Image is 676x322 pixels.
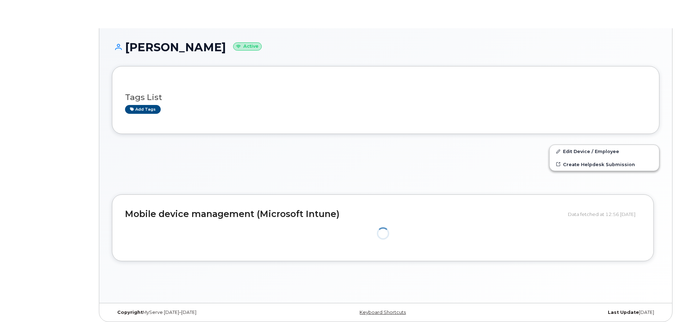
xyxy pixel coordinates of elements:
[360,310,406,315] a: Keyboard Shortcuts
[117,310,143,315] strong: Copyright
[233,42,262,51] small: Active
[550,145,659,158] a: Edit Device / Employee
[112,41,659,53] h1: [PERSON_NAME]
[550,158,659,171] a: Create Helpdesk Submission
[477,310,659,315] div: [DATE]
[568,207,641,221] div: Data fetched at 12:56 [DATE]
[608,310,639,315] strong: Last Update
[125,105,161,114] a: Add tags
[125,209,563,219] h2: Mobile device management (Microsoft Intune)
[125,93,646,102] h3: Tags List
[112,310,295,315] div: MyServe [DATE]–[DATE]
